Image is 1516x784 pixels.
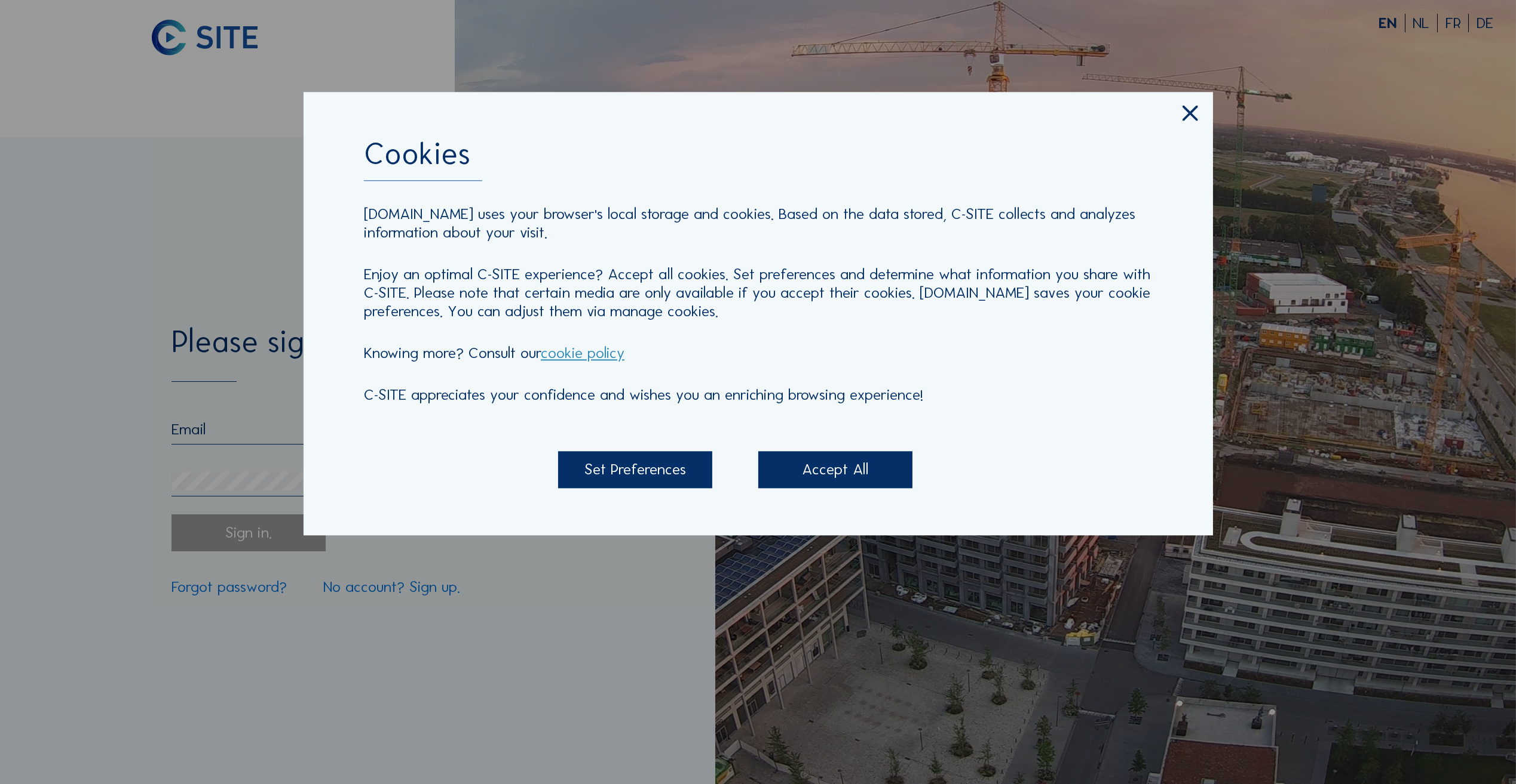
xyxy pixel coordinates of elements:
[364,139,1152,181] div: Cookies
[364,386,1152,405] p: C-SITE appreciates your confidence and wishes you an enriching browsing experience!
[758,452,913,489] div: Accept All
[541,344,624,362] a: cookie policy
[558,452,713,489] div: Set Preferences
[364,205,1152,242] p: [DOMAIN_NAME] uses your browser's local storage and cookies. Based on the data stored, C-SITE col...
[364,266,1152,320] p: Enjoy an optimal C-SITE experience? Accept all cookies. Set preferences and determine what inform...
[364,344,1152,363] p: Knowing more? Consult our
